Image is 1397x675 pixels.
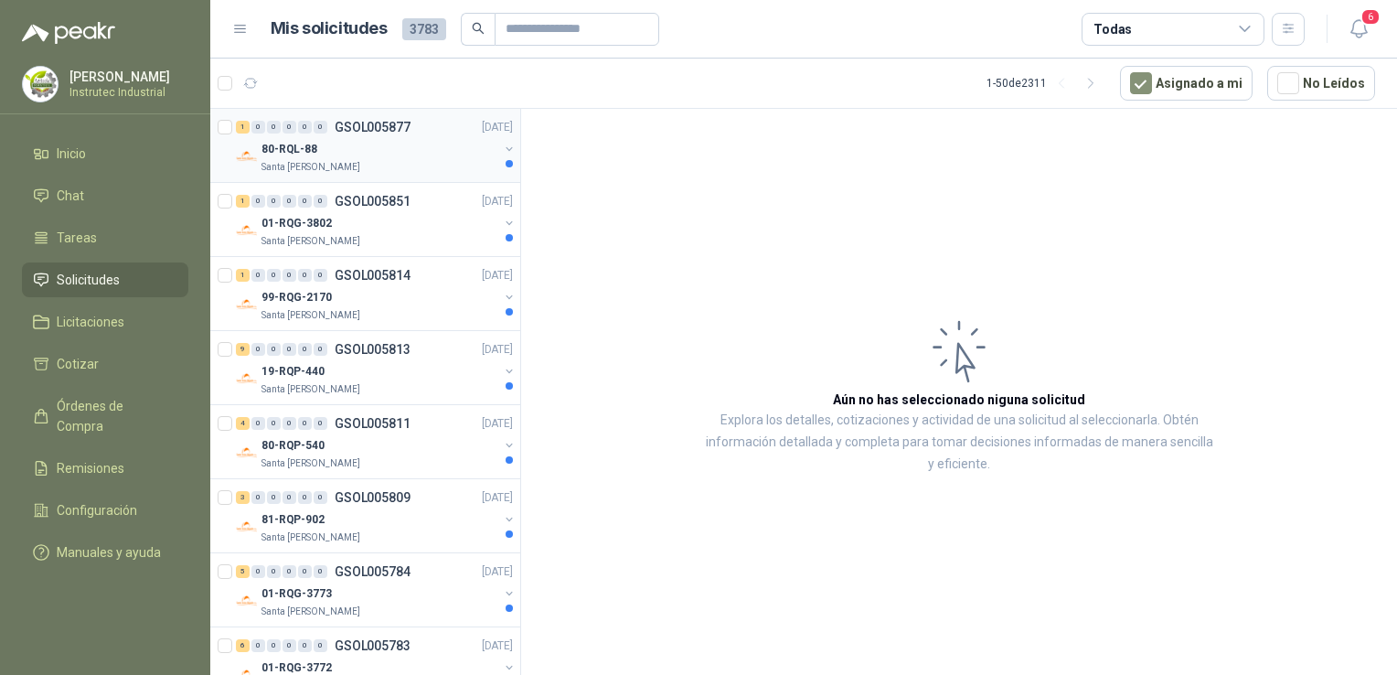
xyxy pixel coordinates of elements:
[1267,66,1375,101] button: No Leídos
[261,160,360,175] p: Santa [PERSON_NAME]
[69,87,184,98] p: Instrutec Industrial
[236,190,517,249] a: 1 0 0 0 0 0 GSOL005851[DATE] Company Logo01-RQG-3802Santa [PERSON_NAME]
[251,121,265,134] div: 0
[986,69,1105,98] div: 1 - 50 de 2311
[1360,8,1381,26] span: 6
[314,565,327,578] div: 0
[22,22,115,44] img: Logo peakr
[261,605,360,619] p: Santa [PERSON_NAME]
[236,145,258,167] img: Company Logo
[283,417,296,430] div: 0
[314,491,327,504] div: 0
[267,269,281,282] div: 0
[236,121,250,134] div: 1
[283,343,296,356] div: 0
[335,269,411,282] p: GSOL005814
[57,542,161,562] span: Manuales y ayuda
[314,121,327,134] div: 0
[482,637,513,655] p: [DATE]
[22,535,188,570] a: Manuales y ayuda
[267,195,281,208] div: 0
[402,18,446,40] span: 3783
[261,585,332,603] p: 01-RQG-3773
[22,389,188,444] a: Órdenes de Compra
[251,639,265,652] div: 0
[261,382,360,397] p: Santa [PERSON_NAME]
[267,565,281,578] div: 0
[22,136,188,171] a: Inicio
[251,565,265,578] div: 0
[298,269,312,282] div: 0
[261,456,360,471] p: Santa [PERSON_NAME]
[1093,19,1132,39] div: Todas
[236,264,517,323] a: 1 0 0 0 0 0 GSOL005814[DATE] Company Logo99-RQG-2170Santa [PERSON_NAME]
[261,308,360,323] p: Santa [PERSON_NAME]
[236,491,250,504] div: 3
[251,195,265,208] div: 0
[335,491,411,504] p: GSOL005809
[267,491,281,504] div: 0
[335,343,411,356] p: GSOL005813
[335,417,411,430] p: GSOL005811
[1120,66,1253,101] button: Asignado a mi
[236,116,517,175] a: 1 0 0 0 0 0 GSOL005877[DATE] Company Logo80-RQL-88Santa [PERSON_NAME]
[298,343,312,356] div: 0
[267,639,281,652] div: 0
[251,417,265,430] div: 0
[57,458,124,478] span: Remisiones
[335,639,411,652] p: GSOL005783
[251,343,265,356] div: 0
[298,121,312,134] div: 0
[236,417,250,430] div: 4
[236,412,517,471] a: 4 0 0 0 0 0 GSOL005811[DATE] Company Logo80-RQP-540Santa [PERSON_NAME]
[482,563,513,581] p: [DATE]
[251,491,265,504] div: 0
[482,341,513,359] p: [DATE]
[314,417,327,430] div: 0
[482,193,513,210] p: [DATE]
[236,442,258,464] img: Company Logo
[335,565,411,578] p: GSOL005784
[236,565,250,578] div: 5
[298,639,312,652] div: 0
[261,437,325,455] p: 80-RQP-540
[261,215,332,232] p: 01-RQG-3802
[236,561,517,619] a: 5 0 0 0 0 0 GSOL005784[DATE] Company Logo01-RQG-3773Santa [PERSON_NAME]
[69,70,184,83] p: [PERSON_NAME]
[57,228,97,248] span: Tareas
[704,410,1214,476] p: Explora los detalles, cotizaciones y actividad de una solicitud al seleccionarla. Obtén informaci...
[261,530,360,545] p: Santa [PERSON_NAME]
[261,234,360,249] p: Santa [PERSON_NAME]
[261,141,317,158] p: 80-RQL-88
[236,343,250,356] div: 9
[236,639,250,652] div: 6
[57,354,99,374] span: Cotizar
[314,343,327,356] div: 0
[57,270,120,290] span: Solicitudes
[22,178,188,213] a: Chat
[236,368,258,390] img: Company Logo
[482,415,513,433] p: [DATE]
[267,417,281,430] div: 0
[267,121,281,134] div: 0
[335,195,411,208] p: GSOL005851
[833,390,1085,410] h3: Aún no has seleccionado niguna solicitud
[261,363,325,380] p: 19-RQP-440
[298,565,312,578] div: 0
[236,294,258,316] img: Company Logo
[22,305,188,339] a: Licitaciones
[271,16,388,42] h1: Mis solicitudes
[22,220,188,255] a: Tareas
[57,312,124,332] span: Licitaciones
[482,489,513,507] p: [DATE]
[283,121,296,134] div: 0
[283,269,296,282] div: 0
[314,639,327,652] div: 0
[57,500,137,520] span: Configuración
[236,269,250,282] div: 1
[482,267,513,284] p: [DATE]
[22,493,188,528] a: Configuración
[57,186,84,206] span: Chat
[22,451,188,486] a: Remisiones
[482,119,513,136] p: [DATE]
